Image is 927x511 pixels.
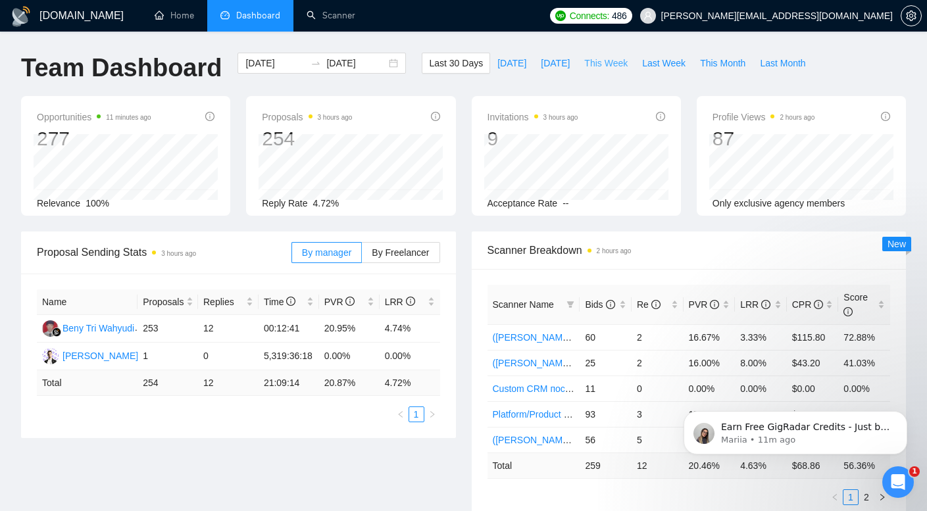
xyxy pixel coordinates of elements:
th: Name [37,289,138,315]
span: Replies [203,295,243,309]
span: [DATE] [541,56,570,70]
td: 259 [580,452,632,478]
li: Next Page [874,489,890,505]
span: LRR [740,299,770,310]
span: left [831,493,839,501]
span: Reply Rate [262,198,307,208]
td: 2 [632,324,684,350]
li: Previous Page [393,406,409,422]
span: info-circle [710,300,719,309]
td: 16.00% [684,350,736,376]
td: 21:09:14 [259,370,319,396]
span: This Week [584,56,628,70]
time: 2 hours ago [597,247,632,255]
span: Proposals [143,295,184,309]
td: 4.74% [380,315,440,343]
a: ([PERSON_NAME]) Health & Wellness (Web) после обновы профиля [493,358,783,368]
a: 2 [859,490,874,504]
span: Bids [585,299,614,310]
time: 3 hours ago [318,114,353,121]
td: 93 [580,401,632,427]
td: 0 [632,376,684,401]
td: 0.00% [735,376,787,401]
span: info-circle [286,297,295,306]
button: right [424,406,440,422]
span: Connects: [570,9,609,23]
button: Last 30 Days [422,53,490,74]
li: Previous Page [827,489,843,505]
img: gigradar-bm.png [52,328,61,337]
span: CPR [792,299,823,310]
span: Opportunities [37,109,151,125]
td: 56 [580,427,632,452]
span: user [643,11,653,20]
td: 2 [632,350,684,376]
td: 4.72 % [380,370,440,396]
button: This Month [693,53,753,74]
span: info-circle [651,300,661,309]
a: Custom CRM после обновы профилей [493,383,657,394]
a: BTBeny Tri Wahyudi [42,322,134,333]
span: info-circle [814,300,823,309]
span: By Freelancer [372,247,429,258]
td: Total [488,452,580,478]
span: Last Week [642,56,686,70]
span: New [888,239,906,249]
button: left [393,406,409,422]
button: This Week [577,53,635,74]
button: Last Week [635,53,693,74]
td: 0.00% [838,376,890,401]
li: 1 [843,489,859,505]
a: 1 [843,490,858,504]
span: Relevance [37,198,80,208]
h1: Team Dashboard [21,53,222,84]
a: searchScanner [307,10,355,21]
td: $115.80 [787,324,839,350]
td: 00:12:41 [259,315,319,343]
img: OC [42,348,59,364]
a: ([PERSON_NAME]) SaaS 2 [493,435,607,445]
td: 253 [138,315,198,343]
a: setting [901,11,922,21]
span: Scanner Breakdown [488,242,891,258]
span: Proposals [262,109,352,125]
span: Re [637,299,661,310]
span: to [311,58,321,68]
span: Last 30 Days [429,56,483,70]
div: Beny Tri Wahyudi [63,321,134,335]
div: 9 [488,126,578,151]
span: filter [566,301,574,308]
td: 12 [198,370,259,396]
td: $0.00 [787,376,839,401]
iframe: Intercom live chat [882,466,914,498]
span: info-circle [431,112,440,121]
td: 5,319:36:18 [259,343,319,370]
span: Proposal Sending Stats [37,244,291,260]
span: Acceptance Rate [488,198,558,208]
td: 72.88% [838,324,890,350]
time: 11 minutes ago [106,114,151,121]
span: LRR [385,297,415,307]
th: Proposals [138,289,198,315]
div: [PERSON_NAME] [63,349,138,363]
td: 20.87 % [319,370,380,396]
span: info-circle [881,112,890,121]
td: 5 [632,427,684,452]
span: right [878,493,886,501]
span: PVR [689,299,720,310]
span: info-circle [345,297,355,306]
input: Start date [245,56,305,70]
button: setting [901,5,922,26]
span: Scanner Name [493,299,554,310]
td: $43.20 [787,350,839,376]
span: info-circle [406,297,415,306]
span: info-circle [205,112,214,121]
p: Message from Mariia, sent 11m ago [57,51,227,62]
button: [DATE] [534,53,577,74]
td: 41.03% [838,350,890,376]
span: 1 [909,466,920,477]
time: 3 hours ago [161,250,196,257]
span: setting [901,11,921,21]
